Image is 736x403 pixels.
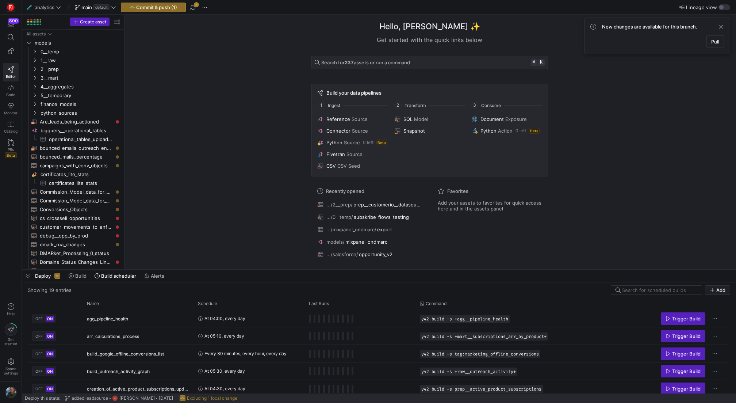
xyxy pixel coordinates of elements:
div: All assets [26,31,46,37]
span: campaigns_with_conv_objects​​​​​​​​​​ [40,161,113,170]
a: Conversions_Objects​​​​​​​​​​ [25,205,121,214]
span: Build [75,273,87,279]
button: Trigger Build [661,347,705,360]
button: Search for237assets or run a command⌘k [311,56,548,69]
span: mixpanel_ondmarc [345,239,387,245]
span: Create asset [80,19,106,24]
span: At 04:30, every day [204,380,245,397]
div: Press SPACE to select this row. [28,345,727,362]
span: 5__temporary [41,91,120,100]
span: .../salesforce/ [326,251,358,257]
span: Add your assets to favorites for quick access here and in the assets panel [438,200,542,212]
button: .../0__temp/subskribe_flows_testing [316,212,423,222]
span: [PERSON_NAME] [119,396,155,401]
span: creation_of_active_product_subscriptions_update_for_retool [87,380,189,398]
span: 4__aggregates [41,83,120,91]
span: default [93,4,110,10]
span: Deploy this state: [25,396,60,401]
span: PRs [8,147,14,152]
span: Source [344,140,360,145]
button: Excluding 1 local change [178,394,239,403]
div: Press SPACE to select this row. [25,135,121,144]
button: .../salesforce/opportunity_v2 [316,250,423,259]
a: Code [3,81,19,100]
span: ON [47,316,53,321]
kbd: ⌘ [531,59,537,66]
a: Editor [3,63,19,81]
div: Press SPACE to select this row. [25,266,121,275]
span: operational_tables_uploaded_conversions​​​​​​​​​ [49,135,113,144]
a: certificates_lite_stats​​​​​​​​ [25,170,121,179]
span: Trigger Build [672,333,701,339]
button: Trigger Build [661,330,705,342]
span: DMARket_Processing_0_status​​​​​​​​​​ [40,249,113,258]
a: bigquery__operational_tables​​​​​​​​ [25,126,121,135]
span: 1__raw [41,56,120,65]
strong: 237 [345,60,354,65]
a: dmark_rua_changes​​​​​​​​​​ [25,240,121,249]
div: Press SPACE to select this row. [28,327,727,345]
span: Snapshot [403,128,425,134]
span: main [81,4,92,10]
div: Press SPACE to select this row. [25,56,121,65]
div: Press SPACE to select this row. [25,170,121,179]
div: Press SPACE to select this row. [25,91,121,100]
button: Help [3,300,19,319]
div: Press SPACE to select this row. [28,380,727,398]
a: Catalog [3,118,19,136]
span: bigquery__operational_tables​​​​​​​​ [41,126,120,135]
button: SQLModel [393,115,466,123]
span: Deploy [35,273,51,279]
div: Press SPACE to select this row. [28,362,727,380]
span: Document [480,116,504,122]
a: https://storage.googleapis.com/y42-prod-data-exchange/images/C0c2ZRu8XU2mQEXUlKrTCN4i0dD3czfOt8UZ... [3,1,19,14]
span: Editor [6,74,16,79]
span: customer_movements_to_enforcement​​​​​​​​​​ [40,223,113,231]
a: Domains_Status_Changes_Linked_to_Implementation_Projects​​​​​​​​​​ [25,258,121,266]
button: added leadsourceAL[PERSON_NAME][DATE] [63,394,175,403]
span: SQL [403,116,413,122]
span: Name [87,301,99,306]
span: OFF [35,387,43,391]
span: Pull [711,39,719,45]
button: ConnectorSource [316,126,389,135]
span: added leadsource [72,396,108,401]
span: certificates_lite_stats​​​​​​​​ [41,170,120,179]
kbd: k [538,59,545,66]
span: Get started [4,337,17,346]
span: Code [6,92,15,97]
button: ReferenceSource [316,115,389,123]
span: Commission_Model_data_for_AEs_and_SDRs_aeoutput​​​​​​​​​​ [40,188,113,196]
span: Schedule [198,301,217,306]
span: Exposure [505,116,527,122]
span: export [377,227,392,232]
div: Press SPACE to select this row. [25,231,121,240]
button: PythonSource0 leftBeta [316,138,389,147]
button: https://storage.googleapis.com/y42-prod-data-exchange/images/6IdsliWYEjCj6ExZYNtk9pMT8U8l8YHLguyz... [3,385,19,400]
button: Build [65,270,90,282]
span: Conversions_Objects​​​​​​​​​​ [40,205,113,214]
a: Commission_Model_data_for_AEs_and_SDRs_sdroutput​​​​​​​​​​ [25,196,121,205]
a: exchange_rates_single_row​​​​​​​​​​ [25,266,121,275]
span: 0 left [363,140,373,145]
span: debug__opp_by_prod​​​​​​​​​​ [40,232,113,240]
div: Press SPACE to select this row. [28,310,727,327]
button: Add [705,285,730,295]
a: DMARket_Processing_0_status​​​​​​​​​​ [25,249,121,258]
div: Press SPACE to select this row. [25,214,121,223]
span: models/ [326,239,345,245]
span: subskribe_flows_testing [354,214,409,220]
div: Press SPACE to select this row. [25,187,121,196]
span: opportunity_v2 [359,251,392,257]
span: arr_calculations_process [87,328,139,345]
span: y42 build -s +raw__outreach_activity+ [421,369,516,374]
div: Press SPACE to select this row. [25,82,121,91]
div: Press SPACE to select this row. [25,65,121,73]
span: Source [352,128,368,134]
span: Trigger Build [672,368,701,374]
div: Press SPACE to select this row. [25,152,121,161]
div: Press SPACE to select this row. [25,38,121,47]
button: Pull [706,35,724,48]
div: Press SPACE to select this row. [25,109,121,117]
span: [DATE] [159,396,173,401]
